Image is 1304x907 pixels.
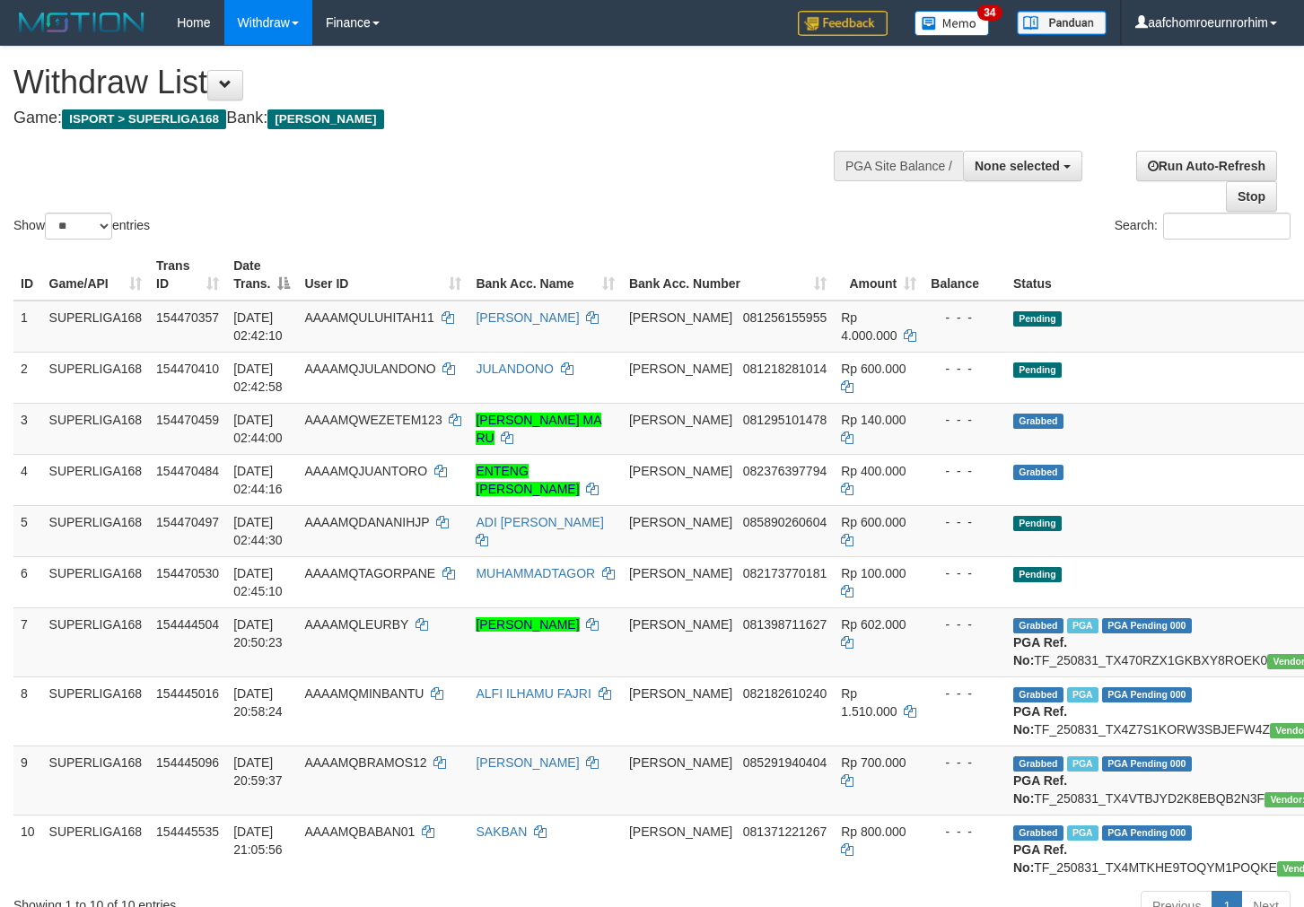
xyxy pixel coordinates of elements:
td: 9 [13,746,42,815]
div: - - - [931,823,999,841]
span: 154470410 [156,362,219,376]
span: Copy 081371221267 to clipboard [743,824,827,839]
td: SUPERLIGA168 [42,505,150,556]
span: Grabbed [1013,756,1063,772]
span: Rp 700.000 [841,755,906,770]
span: PGA Pending [1102,756,1192,772]
b: PGA Ref. No: [1013,635,1067,667]
span: Copy 082173770181 to clipboard [743,566,827,580]
td: 2 [13,352,42,403]
span: Rp 602.000 [841,617,906,632]
span: AAAAMQDANANIHJP [304,515,429,529]
span: Rp 400.000 [841,464,906,478]
span: AAAAMQLEURBY [304,617,408,632]
span: Pending [1013,311,1062,327]
span: Grabbed [1013,687,1063,702]
div: PGA Site Balance / [834,151,963,181]
label: Show entries [13,213,150,240]
th: Balance [923,249,1006,301]
td: 5 [13,505,42,556]
th: Date Trans.: activate to sort column descending [226,249,297,301]
span: PGA Pending [1102,687,1192,702]
select: Showentries [45,213,112,240]
td: SUPERLIGA168 [42,815,150,884]
span: 154470459 [156,413,219,427]
th: Bank Acc. Name: activate to sort column ascending [468,249,622,301]
b: PGA Ref. No: [1013,842,1067,875]
span: [PERSON_NAME] [267,109,383,129]
div: - - - [931,462,999,480]
span: 154470357 [156,310,219,325]
span: AAAAMQJUANTORO [304,464,427,478]
h1: Withdraw List [13,65,852,100]
span: [DATE] 02:44:30 [233,515,283,547]
div: - - - [931,309,999,327]
span: Grabbed [1013,618,1063,633]
th: Game/API: activate to sort column ascending [42,249,150,301]
span: [DATE] 20:50:23 [233,617,283,650]
img: Button%20Memo.svg [915,11,990,36]
img: panduan.png [1017,11,1107,35]
span: Rp 100.000 [841,566,906,580]
span: [DATE] 02:42:58 [233,362,283,394]
span: [PERSON_NAME] [629,686,732,701]
span: Rp 800.000 [841,824,906,839]
span: 154470530 [156,566,219,580]
label: Search: [1115,213,1291,240]
span: PGA Pending [1102,618,1192,633]
span: AAAAMQMINBANTU [304,686,424,701]
span: Copy 082182610240 to clipboard [743,686,827,701]
span: [PERSON_NAME] [629,566,732,580]
td: 1 [13,301,42,353]
td: SUPERLIGA168 [42,556,150,607]
span: 34 [977,4,1002,21]
span: Copy 081256155955 to clipboard [743,310,827,325]
span: Rp 600.000 [841,515,906,529]
th: ID [13,249,42,301]
div: - - - [931,754,999,772]
a: [PERSON_NAME] [476,617,579,632]
span: Marked by aafheankoy [1067,825,1098,841]
a: Run Auto-Refresh [1136,151,1277,181]
td: SUPERLIGA168 [42,746,150,815]
span: Copy 081398711627 to clipboard [743,617,827,632]
span: None selected [975,159,1060,173]
input: Search: [1163,213,1291,240]
span: Rp 600.000 [841,362,906,376]
span: Grabbed [1013,825,1063,841]
button: None selected [963,151,1082,181]
span: Rp 140.000 [841,413,906,427]
a: MUHAMMADTAGOR [476,566,595,580]
span: [PERSON_NAME] [629,413,732,427]
span: Grabbed [1013,414,1063,429]
td: 10 [13,815,42,884]
a: ALFI ILHAMU FAJRI [476,686,591,701]
a: ADI [PERSON_NAME] [476,515,603,529]
td: SUPERLIGA168 [42,676,150,746]
span: 154470484 [156,464,219,478]
span: Rp 1.510.000 [841,686,897,719]
td: SUPERLIGA168 [42,403,150,454]
a: SAKBAN [476,824,527,839]
span: Marked by aafheankoy [1067,756,1098,772]
span: Grabbed [1013,465,1063,480]
th: Amount: activate to sort column ascending [834,249,923,301]
h4: Game: Bank: [13,109,852,127]
td: 7 [13,607,42,676]
td: SUPERLIGA168 [42,352,150,403]
span: Rp 4.000.000 [841,310,897,343]
span: [PERSON_NAME] [629,310,732,325]
td: SUPERLIGA168 [42,301,150,353]
span: [PERSON_NAME] [629,362,732,376]
span: [PERSON_NAME] [629,464,732,478]
span: 154445535 [156,824,219,839]
span: AAAAMQJULANDONO [304,362,435,376]
span: [DATE] 20:59:37 [233,755,283,788]
a: [PERSON_NAME] MA RU [476,413,601,445]
b: PGA Ref. No: [1013,773,1067,806]
img: Feedback.jpg [798,11,888,36]
span: [DATE] 02:45:10 [233,566,283,598]
div: - - - [931,615,999,633]
span: [PERSON_NAME] [629,515,732,529]
td: SUPERLIGA168 [42,607,150,676]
